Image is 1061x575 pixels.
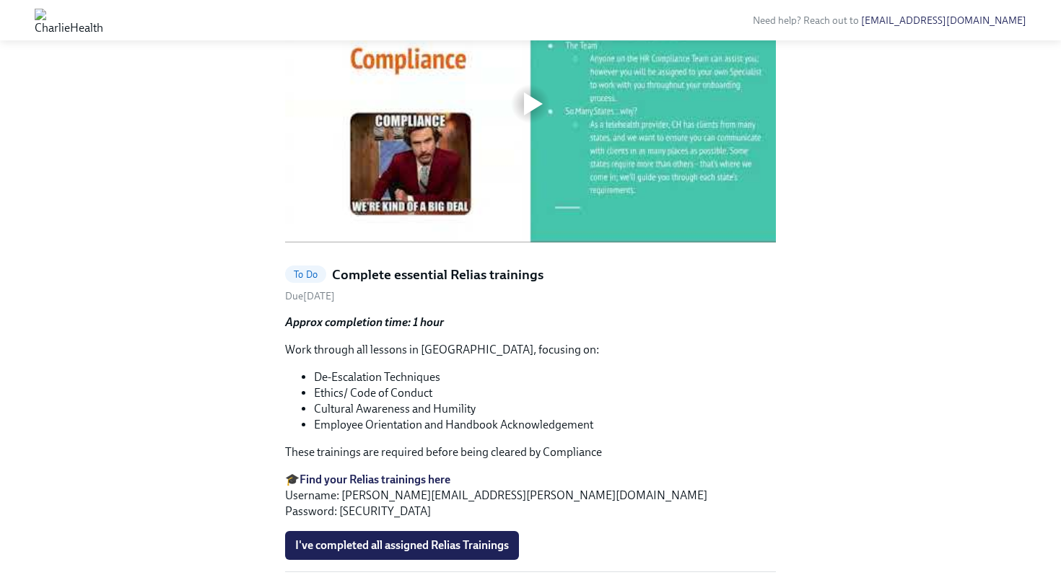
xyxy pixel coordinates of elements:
[314,369,776,385] li: De-Escalation Techniques
[861,14,1026,27] a: [EMAIL_ADDRESS][DOMAIN_NAME]
[285,315,444,329] strong: Approx completion time: 1 hour
[314,417,776,433] li: Employee Orientation and Handbook Acknowledgement
[295,538,509,553] span: I've completed all assigned Relias Trainings
[314,385,776,401] li: Ethics/ Code of Conduct
[285,531,519,560] button: I've completed all assigned Relias Trainings
[314,401,776,417] li: Cultural Awareness and Humility
[285,472,776,519] p: 🎓 Username: [PERSON_NAME][EMAIL_ADDRESS][PERSON_NAME][DOMAIN_NAME] Password: [SECURITY_DATA]
[285,290,335,302] span: Friday, September 5th 2025, 10:00 am
[285,444,776,460] p: These trainings are required before being cleared by Compliance
[285,342,776,358] p: Work through all lessons in [GEOGRAPHIC_DATA], focusing on:
[285,265,776,304] a: To DoComplete essential Relias trainingsDue[DATE]
[332,265,543,284] h5: Complete essential Relias trainings
[753,14,1026,27] span: Need help? Reach out to
[300,473,450,486] a: Find your Relias trainings here
[35,9,103,32] img: CharlieHealth
[285,269,326,280] span: To Do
